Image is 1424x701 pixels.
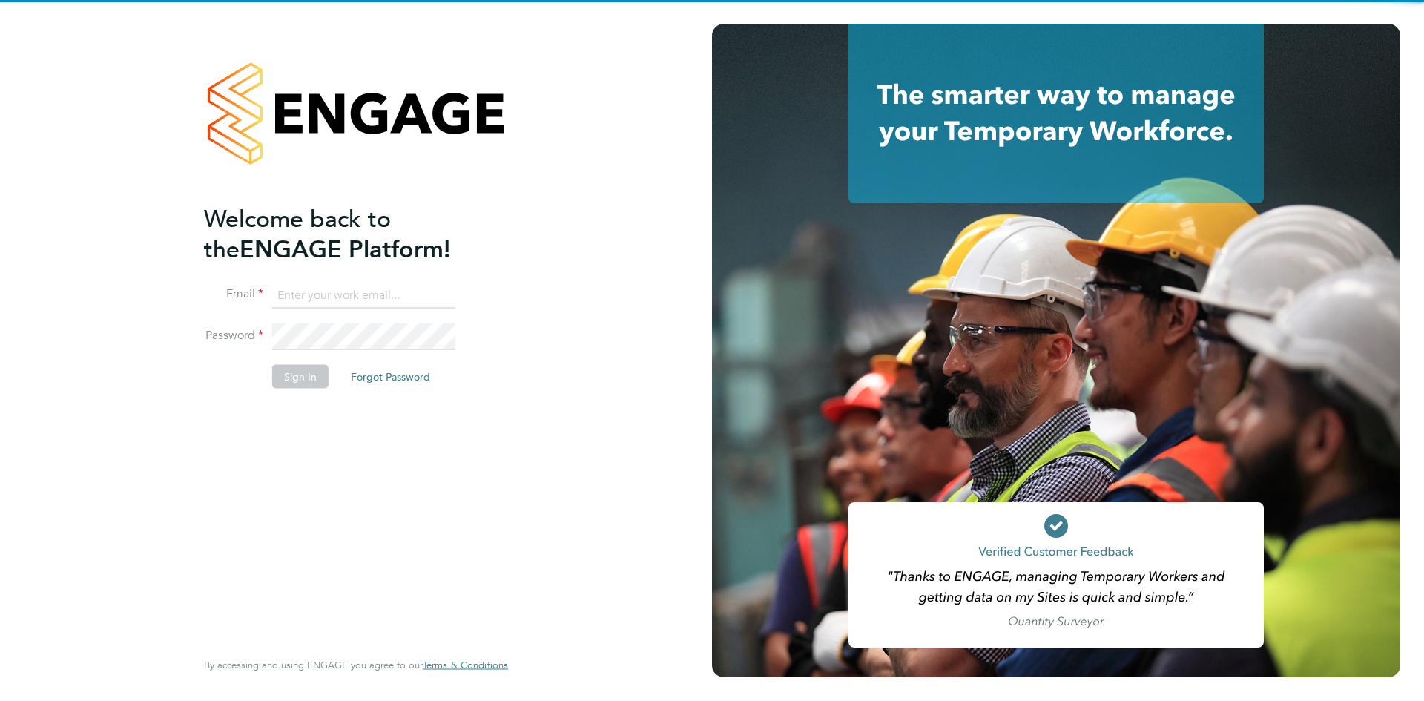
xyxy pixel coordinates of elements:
[272,365,329,389] button: Sign In
[423,659,508,671] a: Terms & Conditions
[423,659,508,671] span: Terms & Conditions
[204,204,391,263] span: Welcome back to the
[204,659,508,671] span: By accessing and using ENGAGE you agree to our
[204,328,263,343] label: Password
[272,282,455,309] input: Enter your work email...
[204,286,263,302] label: Email
[204,203,493,264] h2: ENGAGE Platform!
[339,365,442,389] button: Forgot Password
